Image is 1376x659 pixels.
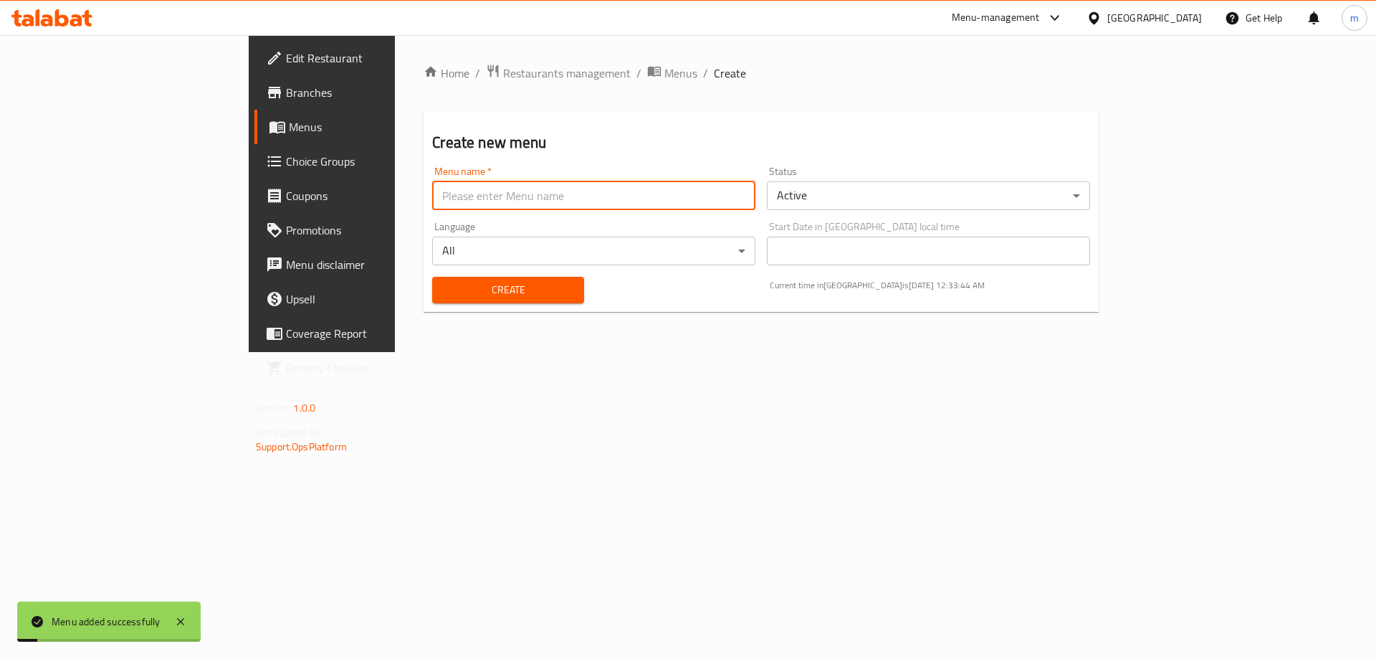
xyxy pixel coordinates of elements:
[286,325,467,342] span: Coverage Report
[636,65,641,82] li: /
[254,110,479,144] a: Menus
[703,65,708,82] li: /
[647,64,697,82] a: Menus
[254,247,479,282] a: Menu disclaimer
[286,187,467,204] span: Coupons
[286,359,467,376] span: Grocery Checklist
[432,181,755,210] input: Please enter Menu name
[767,181,1090,210] div: Active
[254,41,479,75] a: Edit Restaurant
[432,277,583,303] button: Create
[254,144,479,179] a: Choice Groups
[254,213,479,247] a: Promotions
[1350,10,1359,26] span: m
[664,65,697,82] span: Menus
[254,179,479,213] a: Coupons
[444,281,572,299] span: Create
[286,49,467,67] span: Edit Restaurant
[286,222,467,239] span: Promotions
[256,399,291,417] span: Version:
[254,351,479,385] a: Grocery Checklist
[256,423,322,442] span: Get support on:
[503,65,631,82] span: Restaurants management
[286,256,467,273] span: Menu disclaimer
[432,132,1090,153] h2: Create new menu
[286,153,467,170] span: Choice Groups
[714,65,746,82] span: Create
[1107,10,1202,26] div: [GEOGRAPHIC_DATA]
[293,399,315,417] span: 1.0.0
[254,316,479,351] a: Coverage Report
[286,84,467,101] span: Branches
[486,64,631,82] a: Restaurants management
[289,118,467,136] span: Menus
[256,437,347,456] a: Support.OpsPlatform
[52,614,161,630] div: Menu added successfully
[952,9,1040,27] div: Menu-management
[424,64,1099,82] nav: breadcrumb
[286,290,467,308] span: Upsell
[254,75,479,110] a: Branches
[432,237,755,265] div: All
[770,279,1090,292] p: Current time in [GEOGRAPHIC_DATA] is [DATE] 12:33:44 AM
[254,282,479,316] a: Upsell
